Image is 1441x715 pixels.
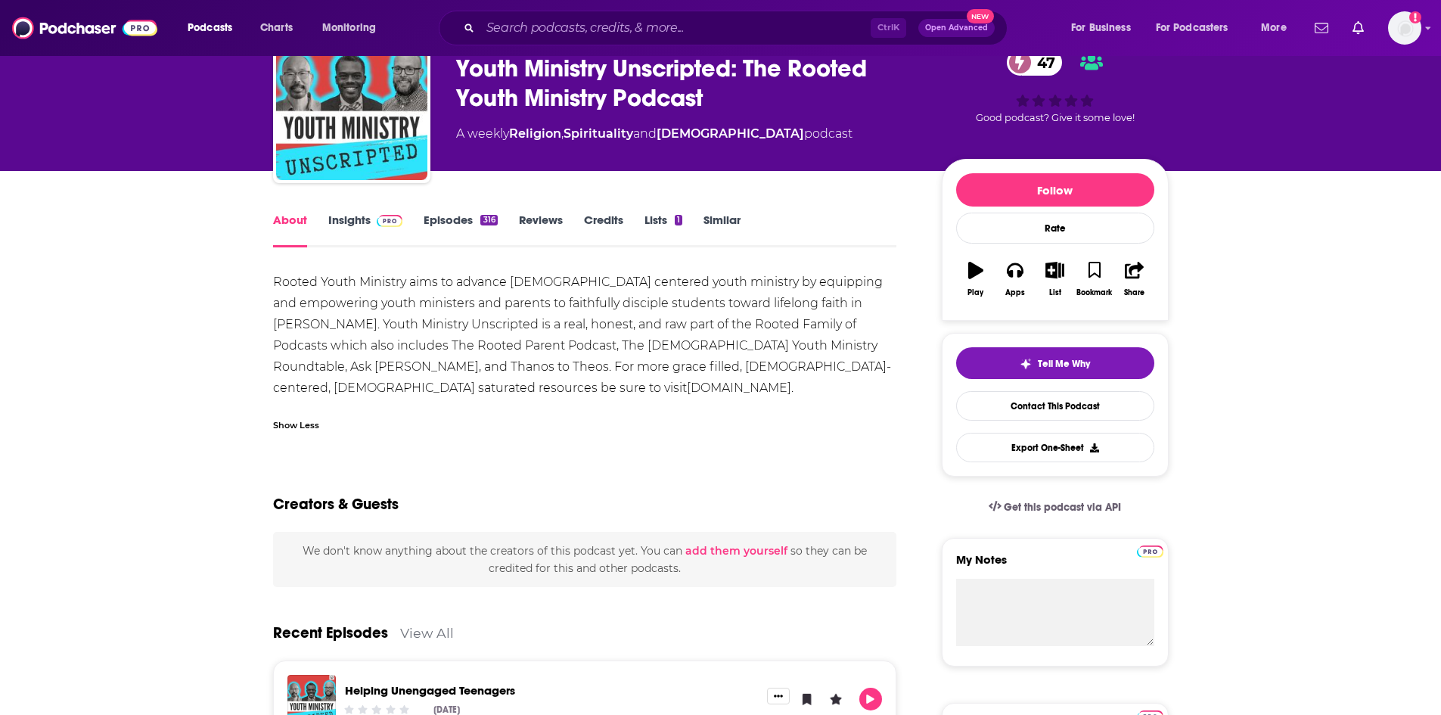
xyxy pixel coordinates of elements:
[956,252,995,306] button: Play
[1388,11,1421,45] span: Logged in as luilaking
[433,704,460,715] div: [DATE]
[967,288,983,297] div: Play
[1007,49,1063,76] a: 47
[675,215,682,225] div: 1
[1035,252,1074,306] button: List
[977,489,1134,526] a: Get this podcast via API
[1114,252,1154,306] button: Share
[1071,17,1131,39] span: For Business
[859,688,882,710] button: Play
[561,126,564,141] span: ,
[1309,15,1334,41] a: Show notifications dropdown
[424,213,497,247] a: Episodes316
[685,545,787,557] button: add them yourself
[377,215,403,227] img: Podchaser Pro
[995,252,1035,306] button: Apps
[1076,288,1112,297] div: Bookmark
[1388,11,1421,45] button: Show profile menu
[796,688,818,710] button: Bookmark Episode
[871,18,906,38] span: Ctrl K
[1075,252,1114,306] button: Bookmark
[976,112,1135,123] span: Good podcast? Give it some love!
[453,11,1022,45] div: Search podcasts, credits, & more...
[345,683,515,698] a: Helping Unengaged Teenagers
[303,544,867,574] span: We don't know anything about the creators of this podcast yet . You can so they can be credited f...
[564,126,633,141] a: Spirituality
[1146,16,1250,40] button: open menu
[273,213,307,247] a: About
[1061,16,1150,40] button: open menu
[956,347,1154,379] button: tell me why sparkleTell Me Why
[687,381,791,395] a: [DOMAIN_NAME]
[250,16,302,40] a: Charts
[825,688,847,710] button: Leave a Rating
[918,19,995,37] button: Open AdvancedNew
[400,625,454,641] a: View All
[456,125,852,143] div: A weekly podcast
[273,272,897,399] div: Rooted Youth Ministry aims to advance [DEMOGRAPHIC_DATA] centered youth ministry by equipping and...
[956,213,1154,244] div: Rate
[188,17,232,39] span: Podcasts
[273,495,399,514] h2: Creators & Guests
[956,552,1154,579] label: My Notes
[1156,17,1228,39] span: For Podcasters
[1005,288,1025,297] div: Apps
[328,213,403,247] a: InsightsPodchaser Pro
[1137,543,1163,558] a: Pro website
[480,16,871,40] input: Search podcasts, credits, & more...
[276,29,427,180] img: Youth Ministry Unscripted: The Rooted Youth Ministry Podcast
[1038,358,1090,370] span: Tell Me Why
[657,126,804,141] a: [DEMOGRAPHIC_DATA]
[1346,15,1370,41] a: Show notifications dropdown
[1388,11,1421,45] img: User Profile
[322,17,376,39] span: Monitoring
[1049,288,1061,297] div: List
[1137,546,1163,558] img: Podchaser Pro
[519,213,563,247] a: Reviews
[342,704,411,715] div: Community Rating: 0 out of 5
[480,215,497,225] div: 316
[1004,501,1121,514] span: Get this podcast via API
[1022,49,1063,76] span: 47
[925,24,988,32] span: Open Advanced
[1250,16,1306,40] button: open menu
[956,391,1154,421] a: Contact This Podcast
[703,213,741,247] a: Similar
[12,14,157,42] img: Podchaser - Follow, Share and Rate Podcasts
[956,173,1154,207] button: Follow
[1261,17,1287,39] span: More
[312,16,396,40] button: open menu
[942,39,1169,133] div: 47Good podcast? Give it some love!
[584,213,623,247] a: Credits
[260,17,293,39] span: Charts
[644,213,682,247] a: Lists1
[956,433,1154,462] button: Export One-Sheet
[1409,11,1421,23] svg: Add a profile image
[177,16,252,40] button: open menu
[967,9,994,23] span: New
[767,688,790,704] button: Show More Button
[509,126,561,141] a: Religion
[273,623,388,642] a: Recent Episodes
[1020,358,1032,370] img: tell me why sparkle
[633,126,657,141] span: and
[1124,288,1144,297] div: Share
